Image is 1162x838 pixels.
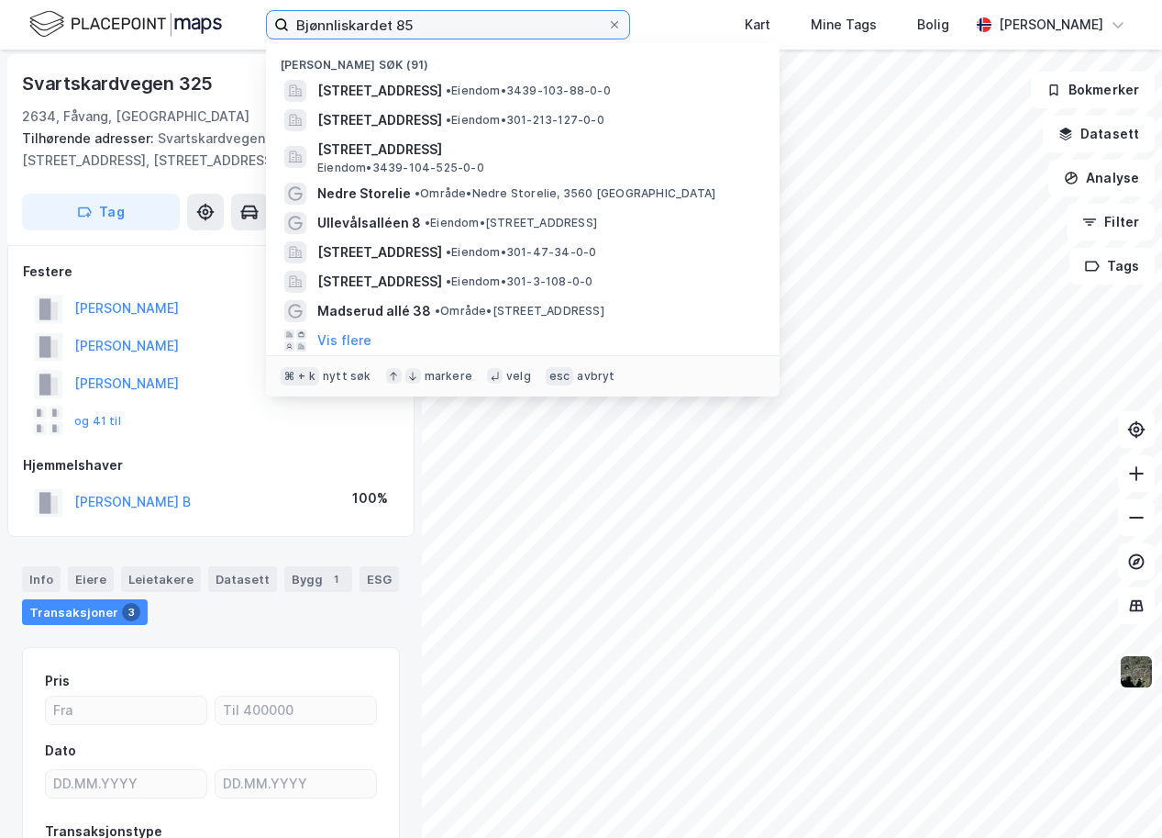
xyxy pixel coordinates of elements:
div: Transaksjoner [22,599,148,625]
div: velg [506,369,531,384]
span: [STREET_ADDRESS] [317,80,442,102]
span: Tilhørende adresser: [22,130,158,146]
span: Eiendom • 301-3-108-0-0 [446,274,592,289]
span: • [425,216,430,229]
div: 3 [122,603,140,621]
input: Fra [46,697,206,724]
div: Kart [745,14,770,36]
div: markere [425,369,472,384]
iframe: Chat Widget [1070,750,1162,838]
div: Kontrollprogram for chat [1070,750,1162,838]
div: Bolig [917,14,949,36]
div: Festere [23,261,399,283]
div: [PERSON_NAME] søk (91) [266,43,780,76]
div: 1 [326,570,345,588]
div: 100% [352,487,388,509]
span: • [446,274,451,288]
button: Bokmerker [1031,72,1155,108]
div: Datasett [208,566,277,592]
span: [STREET_ADDRESS] [317,139,758,161]
img: 9k= [1119,654,1154,689]
div: Dato [45,740,76,762]
span: [STREET_ADDRESS] [317,241,442,263]
span: • [446,84,451,97]
button: Datasett [1043,116,1155,152]
span: Nedre Storelie [317,183,411,205]
div: avbryt [577,369,614,384]
div: esc [546,367,574,385]
span: [STREET_ADDRESS] [317,271,442,293]
span: Område • Nedre Storelie, 3560 [GEOGRAPHIC_DATA] [415,186,715,201]
span: • [446,113,451,127]
div: Pris [45,670,70,692]
img: logo.f888ab2527a4732fd821a326f86c7f29.svg [29,8,222,40]
span: Madserud allé 38 [317,300,431,322]
button: Tags [1069,248,1155,285]
span: • [446,245,451,259]
input: Til 400000 [216,697,376,724]
span: Eiendom • 3439-103-88-0-0 [446,84,611,98]
div: Svartskardvegen 325 [22,69,216,98]
span: • [415,186,420,200]
span: Eiendom • 301-213-127-0-0 [446,113,604,128]
span: [STREET_ADDRESS] [317,109,442,131]
span: Eiendom • [STREET_ADDRESS] [425,216,597,230]
div: ⌘ + k [281,367,319,385]
div: [PERSON_NAME] [999,14,1103,36]
button: Tag [22,194,180,230]
div: Leietakere [121,566,201,592]
span: Ullevålsalléen 8 [317,212,421,234]
button: Analyse [1048,160,1155,196]
div: Svartskardvegen 327, [STREET_ADDRESS], [STREET_ADDRESS] [22,128,385,172]
span: Område • [STREET_ADDRESS] [435,304,604,318]
div: Hjemmelshaver [23,454,399,476]
div: ESG [360,566,399,592]
input: DD.MM.YYYY [216,770,376,798]
button: Vis flere [317,330,371,352]
div: 2634, Fåvang, [GEOGRAPHIC_DATA] [22,106,249,128]
div: Info [22,566,61,592]
div: Bygg [284,566,352,592]
div: Eiere [68,566,114,592]
input: DD.MM.YYYY [46,770,206,798]
span: • [435,304,440,318]
input: Søk på adresse, matrikkel, gårdeiere, leietakere eller personer [289,11,607,39]
span: Eiendom • 301-47-34-0-0 [446,245,596,260]
div: Mine Tags [811,14,877,36]
div: nytt søk [323,369,371,384]
button: Filter [1067,204,1155,240]
span: Eiendom • 3439-104-525-0-0 [317,161,484,175]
